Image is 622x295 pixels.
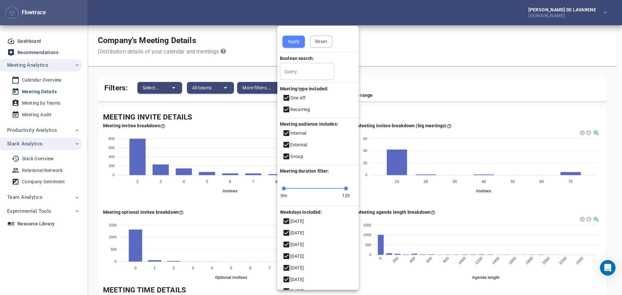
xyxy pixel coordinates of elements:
[282,36,305,48] button: Apply
[310,36,332,48] button: Reset
[277,92,359,104] li: One off
[315,38,327,46] span: Reset
[600,260,616,276] div: Open Intercom Messenger
[277,262,359,274] li: [DATE]
[277,239,359,250] li: [DATE]
[277,227,359,239] li: [DATE]
[277,104,359,115] li: Recurring
[277,139,359,151] li: External
[277,274,359,285] li: [DATE]
[277,168,329,174] span: Meeting duration filter:
[281,192,287,199] span: 0m
[277,210,322,215] span: Weekdays included:
[277,250,359,262] li: [DATE]
[277,127,359,139] li: Internal
[277,151,359,162] li: Group
[277,121,338,127] span: Meeting audience includes:
[277,56,314,61] span: Boolean search:
[277,86,328,91] span: Meeting type included:
[277,215,359,227] li: [DATE]
[342,192,350,199] span: 12h
[288,38,300,46] span: Apply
